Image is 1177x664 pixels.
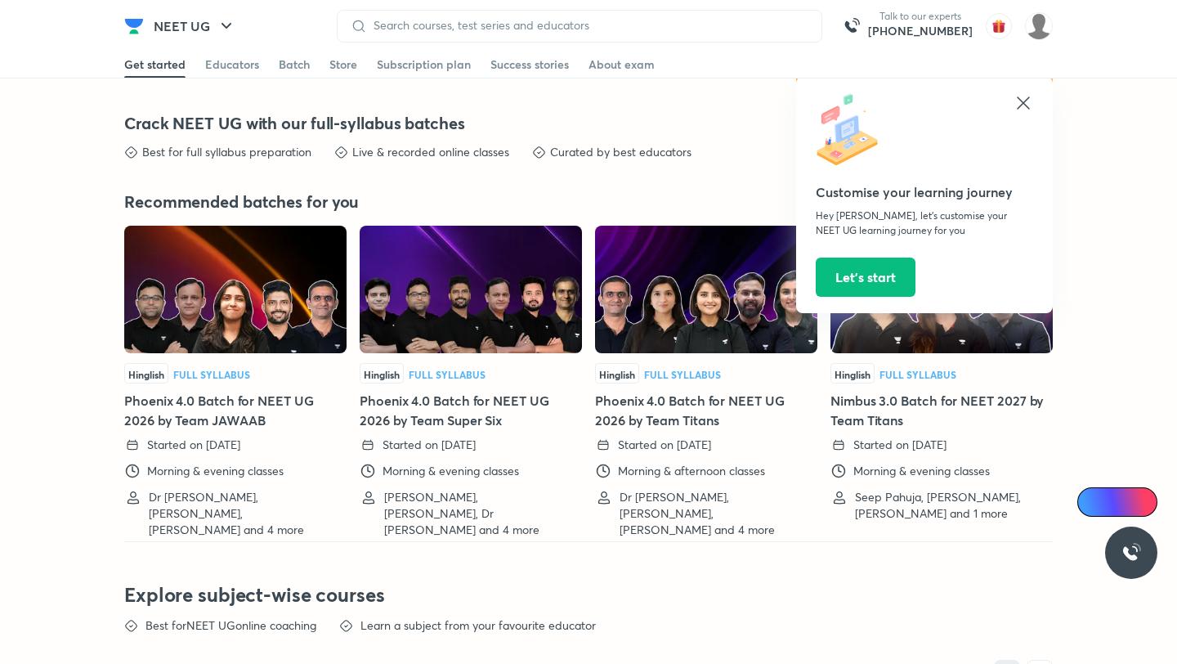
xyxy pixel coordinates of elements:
img: call-us [835,10,868,43]
a: Batch [279,52,310,78]
img: Icon [1087,496,1100,509]
span: Ai Doubts [1104,496,1148,509]
p: [PERSON_NAME], [PERSON_NAME], Dr [PERSON_NAME] and 4 more [384,489,569,538]
div: About exam [588,56,655,73]
a: Success stories [490,52,569,78]
span: Full Syllabus [409,368,486,381]
img: Company Logo [124,16,144,36]
p: Seep Pahuja, [PERSON_NAME], [PERSON_NAME] and 1 more [855,489,1040,522]
div: Success stories [490,56,569,73]
img: ttu [1121,543,1141,563]
img: avatar [986,13,1012,39]
p: Talk to our experts [868,10,973,23]
p: Morning & afternoon classes [618,463,765,479]
p: Started on [DATE] [383,437,476,453]
p: Best for NEET UG online coaching [145,617,316,634]
img: Vishnudutt [1025,12,1053,40]
img: Thumbnail [124,226,347,353]
p: Started on [DATE] [853,437,947,453]
h3: Explore subject-wise courses [124,581,1053,608]
div: Educators [205,56,259,73]
p: Curated by best educators [550,144,691,160]
div: Subscription plan [377,56,471,73]
span: Full Syllabus [644,368,721,381]
span: Hinglish [364,368,400,381]
h4: Crack NEET UG with our full-syllabus batches [124,113,1053,134]
h5: Phoenix 4.0 Batch for NEET UG 2026 by Team Super Six [360,391,582,430]
p: Started on [DATE] [147,437,240,453]
img: Thumbnail [360,226,582,353]
button: NEET UG [144,10,246,43]
p: Morning & evening classes [383,463,519,479]
h5: Nimbus 3.0 Batch for NEET 2027 by Team Titans [830,391,1053,430]
p: Hey [PERSON_NAME], let’s customise your NEET UG learning journey for you [816,209,1033,238]
a: Subscription plan [377,52,471,78]
span: Full Syllabus [173,368,250,381]
p: Morning & evening classes [147,463,284,479]
span: Hinglish [599,368,635,381]
h5: Phoenix 4.0 Batch for NEET UG 2026 by Team JAWAAB [124,391,347,430]
p: Dr [PERSON_NAME], [PERSON_NAME], [PERSON_NAME] and 4 more [620,489,804,538]
div: Batch [279,56,310,73]
button: Let’s start [816,258,915,297]
span: Hinglish [128,368,164,381]
p: Learn a subject from your favourite educator [360,617,596,634]
a: Educators [205,52,259,78]
a: Ai Doubts [1077,487,1157,517]
span: Hinglish [835,368,870,381]
a: About exam [588,52,655,78]
a: Get started [124,52,186,78]
p: Morning & evening classes [853,463,990,479]
p: Started on [DATE] [618,437,711,453]
img: icon [816,93,889,167]
p: Best for full syllabus preparation [142,144,311,160]
div: Store [329,56,357,73]
img: Thumbnail [595,226,817,353]
span: Full Syllabus [879,368,956,381]
div: Get started [124,56,186,73]
h4: Recommended batches for you [124,191,588,213]
a: [PHONE_NUMBER] [868,23,973,39]
h5: Customise your learning journey [816,182,1033,202]
a: Store [329,52,357,78]
p: Dr [PERSON_NAME], [PERSON_NAME], [PERSON_NAME] and 4 more [149,489,333,538]
input: Search courses, test series and educators [367,19,808,32]
p: Live & recorded online classes [352,144,509,160]
h5: Phoenix 4.0 Batch for NEET UG 2026 by Team Titans [595,391,817,430]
